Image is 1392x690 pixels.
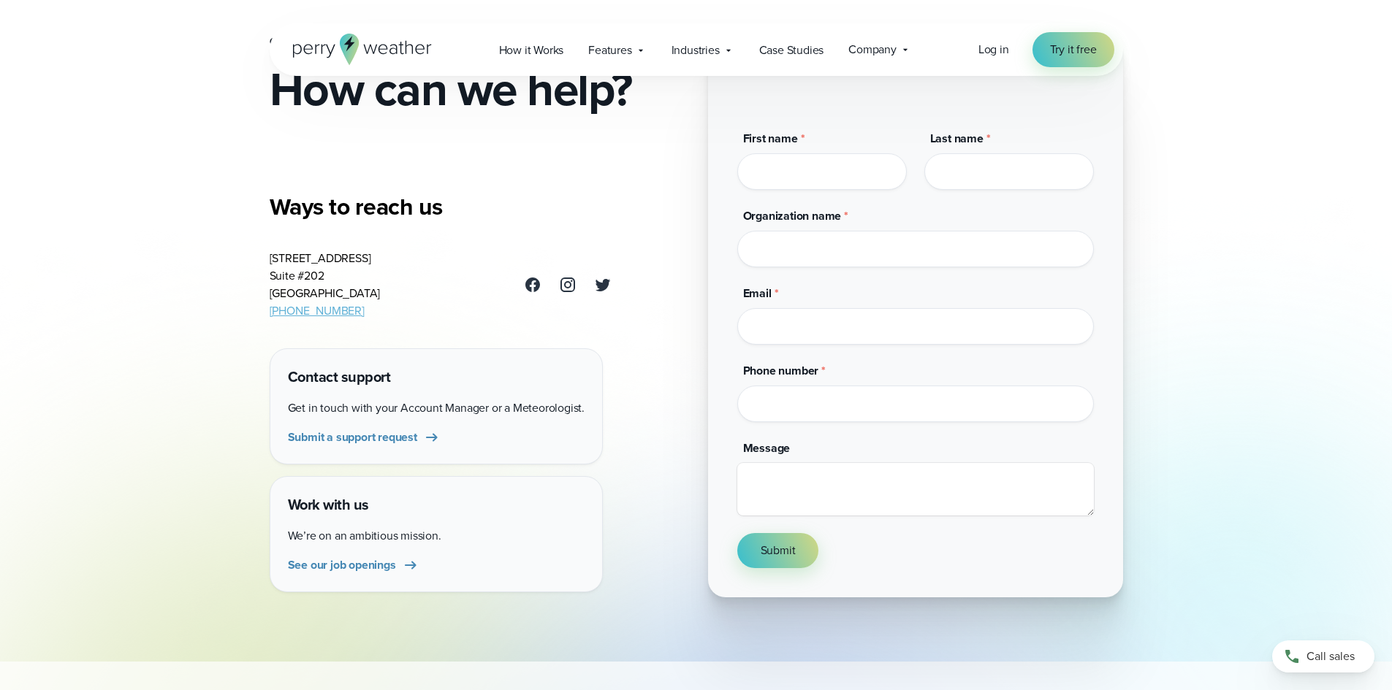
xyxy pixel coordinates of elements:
span: Email [743,285,772,302]
address: [STREET_ADDRESS] Suite #202 [GEOGRAPHIC_DATA] [270,250,381,320]
span: Last name [930,130,984,147]
span: See our job openings [288,556,396,574]
h3: Ways to reach us [270,192,612,221]
span: Case Studies [759,42,824,59]
span: Try it free [1050,41,1097,58]
a: See our job openings [288,556,419,574]
h4: Work with us [288,494,585,515]
span: Phone number [743,362,819,379]
span: Submit [761,542,796,559]
h4: Contact support [288,367,585,388]
a: Submit a support request [288,429,441,446]
a: Try it free [1032,32,1114,67]
span: Company [848,41,897,58]
span: Features [588,42,631,59]
a: [PHONE_NUMBER] [270,302,365,319]
span: Message [743,440,791,456]
button: Submit [737,533,819,568]
p: We’re on an ambitious mission. [288,527,585,545]
span: First name [743,130,798,147]
span: Submit a support request [288,429,417,446]
h2: How can we help? [270,66,685,112]
span: How it Works [499,42,564,59]
h2: Leave us a message [737,54,888,77]
p: Get in touch with your Account Manager or a Meteorologist. [288,399,585,417]
span: Call sales [1307,648,1355,665]
a: Case Studies [747,35,837,65]
a: Log in [978,41,1009,58]
span: Organization name [743,207,842,224]
a: Call sales [1272,640,1374,672]
a: How it Works [487,35,577,65]
span: Industries [672,42,720,59]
